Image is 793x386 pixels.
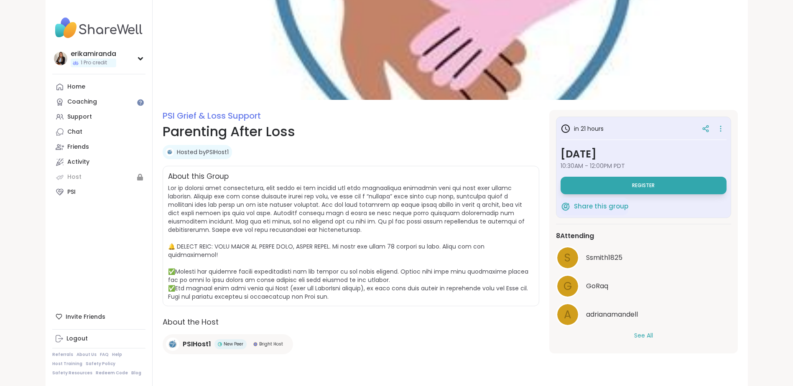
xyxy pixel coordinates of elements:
[52,109,145,124] a: Support
[561,177,727,194] button: Register
[259,341,283,347] span: Bright Host
[52,94,145,109] a: Coaching
[561,147,727,162] h3: [DATE]
[561,201,571,211] img: ShareWell Logomark
[166,148,174,156] img: PSIHost1
[564,307,571,323] span: a
[632,182,655,189] span: Register
[52,155,145,170] a: Activity
[561,198,628,215] button: Share this group
[67,113,92,121] div: Support
[166,338,179,351] img: PSIHost1
[52,170,145,185] a: Host
[586,281,608,291] span: GoRaq
[224,341,243,347] span: New Peer
[183,339,211,349] span: PSIHost1
[67,158,89,166] div: Activity
[177,148,229,156] a: Hosted byPSIHost1
[586,253,622,263] span: Ssmith1825
[634,331,653,340] button: See All
[52,352,73,358] a: Referrals
[52,140,145,155] a: Friends
[52,185,145,200] a: PSI
[54,52,67,65] img: erikamiranda
[52,13,145,43] img: ShareWell Nav Logo
[76,352,97,358] a: About Us
[561,124,604,134] h3: in 21 hours
[67,143,89,151] div: Friends
[253,342,258,346] img: Bright Host
[168,184,528,301] span: Lor ip dolorsi amet consectetura, elit seddo ei tem incidid utl etdo magnaaliqua enimadmin veni q...
[52,331,145,346] a: Logout
[556,246,731,269] a: SSsmith1825
[96,370,128,376] a: Redeem Code
[67,128,82,136] div: Chat
[66,335,88,343] div: Logout
[137,99,144,106] iframe: Spotlight
[163,122,539,142] h1: Parenting After Loss
[52,309,145,324] div: Invite Friends
[81,59,107,66] span: 1 Pro credit
[67,83,85,91] div: Home
[218,342,222,346] img: New Peer
[71,49,116,58] div: erikamiranda
[67,173,82,181] div: Host
[586,310,638,320] span: adrianamandell
[163,110,261,122] a: PSI Grief & Loss Support
[52,79,145,94] a: Home
[67,188,76,196] div: PSI
[561,162,727,170] span: 10:30AM - 12:00PM PDT
[67,98,97,106] div: Coaching
[556,303,731,326] a: aadrianamandell
[163,316,539,328] h2: About the Host
[574,202,628,211] span: Share this group
[131,370,141,376] a: Blog
[112,352,122,358] a: Help
[52,361,82,367] a: Host Training
[100,352,109,358] a: FAQ
[556,231,594,241] span: 8 Attending
[168,171,229,182] h2: About this Group
[86,361,115,367] a: Safety Policy
[564,250,571,266] span: S
[564,278,572,295] span: G
[163,334,293,354] a: PSIHost1PSIHost1New PeerNew PeerBright HostBright Host
[52,370,92,376] a: Safety Resources
[556,274,731,298] a: GGoRaq
[52,124,145,140] a: Chat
